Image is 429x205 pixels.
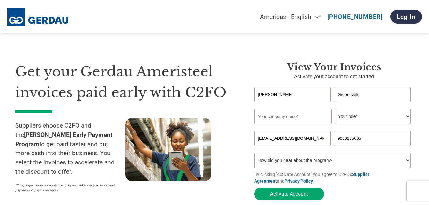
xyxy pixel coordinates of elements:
[254,188,324,200] button: Activate Account
[334,103,411,106] div: Invalid last name or last name is too long
[15,131,113,148] strong: [PERSON_NAME] Early Payment Program
[125,118,211,181] img: supply chain worker
[254,131,331,146] input: Invalid Email format
[254,146,331,150] div: Inavlid Email Address
[15,183,119,193] p: *This program does not apply to employees seeking early access to their paychecks or payroll adva...
[15,121,125,177] p: Suppliers choose C2FO and the to get paid faster and put more cash into their business. You selec...
[254,125,411,128] div: Invalid company name or company name is too long
[334,87,411,102] input: Last Name*
[254,171,414,185] p: By clicking "Activate Account" you agree to C2FO's and
[254,73,414,81] p: Activate your account to get started
[285,178,313,184] a: Privacy Policy
[254,103,331,106] div: Invalid first name or first name is too long
[334,146,411,150] div: Inavlid Phone Number
[254,87,331,102] input: First Name*
[254,109,332,124] input: Your company name*
[334,131,411,146] input: Phone*
[335,109,411,124] select: Title/Role
[7,8,69,26] img: Gerdau Ameristeel
[390,10,422,24] a: Log In
[254,172,369,184] a: Supplier Agreement
[327,13,382,20] a: [PHONE_NUMBER]
[15,61,235,103] h1: Get your Gerdau Ameristeel invoices paid early with C2FO
[254,61,414,73] h3: View Your Invoices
